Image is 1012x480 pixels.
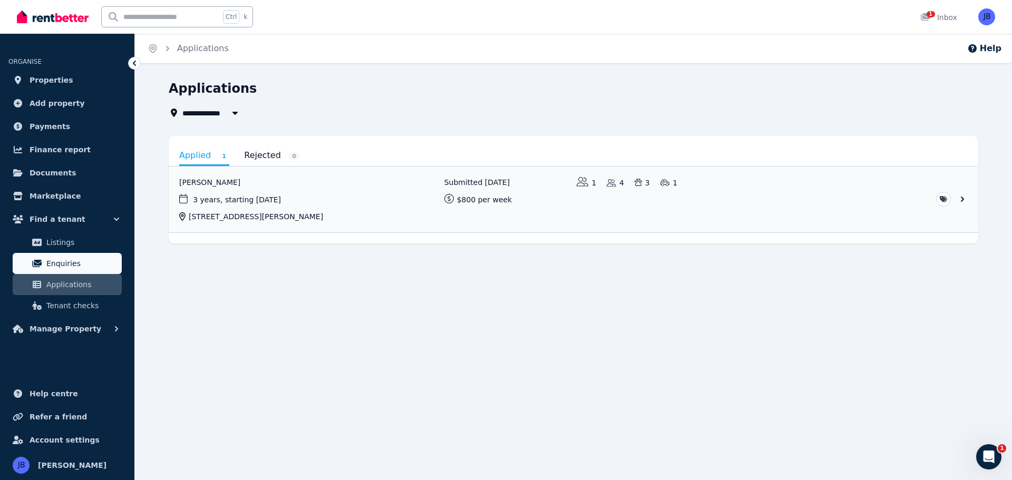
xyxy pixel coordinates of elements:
span: Help centre [30,387,78,400]
a: Enquiries [13,253,122,274]
span: 1 [927,11,935,17]
a: Add property [8,93,126,114]
img: JACQUELINE BARRY [13,457,30,474]
a: Applications [177,43,229,53]
iframe: Intercom live chat [976,444,1001,469]
a: Listings [13,232,122,253]
img: RentBetter [17,9,89,25]
a: Rejected [244,146,299,164]
a: Refer a friend [8,406,126,427]
span: Add property [30,97,85,110]
span: 0 [289,152,299,160]
h1: Applications [169,80,257,97]
a: Documents [8,162,126,183]
a: Finance report [8,139,126,160]
button: Help [967,42,1001,55]
a: Applied [179,146,229,166]
span: Enquiries [46,257,118,270]
span: Applications [46,278,118,291]
span: ORGANISE [8,58,42,65]
button: Manage Property [8,318,126,339]
span: Listings [46,236,118,249]
span: Tenant checks [46,299,118,312]
span: Marketplace [30,190,81,202]
span: Refer a friend [30,410,87,423]
span: Manage Property [30,322,101,335]
span: Find a tenant [30,213,85,226]
span: [PERSON_NAME] [38,459,106,472]
a: Help centre [8,383,126,404]
a: View application: Joanne Robinson [169,166,978,232]
span: 1 [219,152,229,160]
a: Applications [13,274,122,295]
button: Find a tenant [8,209,126,230]
a: Payments [8,116,126,137]
a: Account settings [8,429,126,450]
span: k [244,13,247,21]
div: Inbox [920,12,957,23]
span: 1 [998,444,1006,453]
a: Tenant checks [13,295,122,316]
span: Payments [30,120,70,133]
span: Properties [30,74,73,86]
span: Documents [30,166,76,179]
span: Account settings [30,434,100,446]
a: Marketplace [8,185,126,207]
nav: Breadcrumb [135,34,241,63]
span: Ctrl [223,10,239,24]
span: Finance report [30,143,91,156]
a: Properties [8,70,126,91]
img: JACQUELINE BARRY [978,8,995,25]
